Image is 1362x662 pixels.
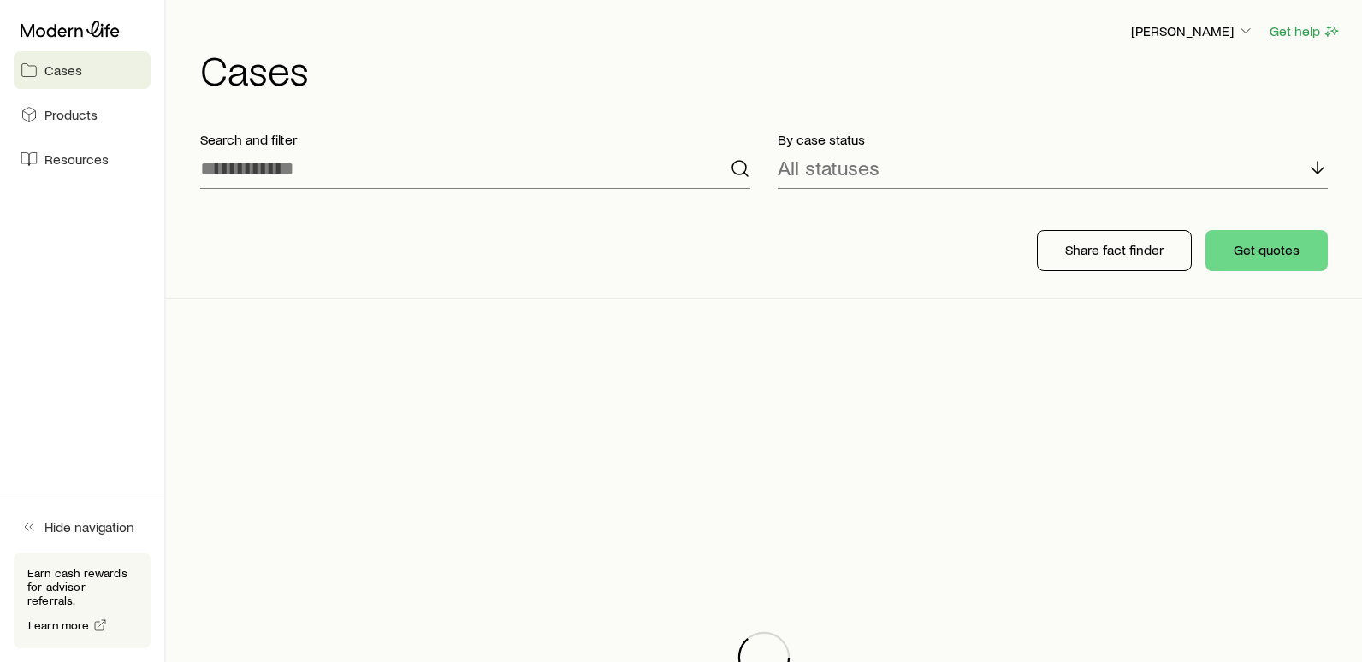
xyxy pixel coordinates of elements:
[14,51,151,89] a: Cases
[14,140,151,178] a: Resources
[14,508,151,546] button: Hide navigation
[14,553,151,648] div: Earn cash rewards for advisor referrals.Learn more
[44,106,98,123] span: Products
[1130,21,1255,42] button: [PERSON_NAME]
[28,619,90,631] span: Learn more
[778,156,879,180] p: All statuses
[27,566,137,607] p: Earn cash rewards for advisor referrals.
[778,131,1328,148] p: By case status
[44,151,109,168] span: Resources
[1037,230,1192,271] button: Share fact finder
[200,49,1341,90] h1: Cases
[1205,230,1328,271] button: Get quotes
[44,518,134,535] span: Hide navigation
[1269,21,1341,41] button: Get help
[44,62,82,79] span: Cases
[1131,22,1254,39] p: [PERSON_NAME]
[1065,241,1164,258] p: Share fact finder
[200,131,750,148] p: Search and filter
[14,96,151,133] a: Products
